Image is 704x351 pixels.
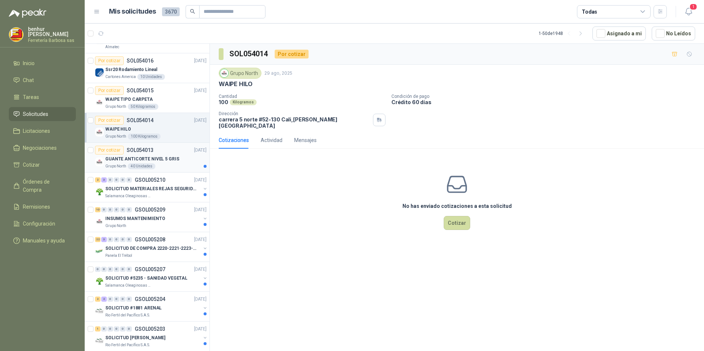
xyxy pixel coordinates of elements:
[114,237,119,242] div: 0
[105,305,162,312] p: SOLICITUD #1881 ARENAL
[9,175,76,197] a: Órdenes de Compra
[105,283,152,288] p: Salamanca Oleaginosas SAS
[105,134,126,139] p: Grupo North
[114,207,119,212] div: 0
[261,136,282,144] div: Actividad
[23,93,39,101] span: Tareas
[120,267,126,272] div: 0
[105,74,136,80] p: Cartones America
[85,53,210,83] a: Por cotizarSOL054016[DATE] Company LogoSsr20 Rodamiento LinealCartones America10 Unidades
[190,9,195,14] span: search
[114,297,119,302] div: 0
[95,187,104,196] img: Company Logo
[294,136,317,144] div: Mensajes
[275,50,309,58] div: Por cotizar
[95,128,104,136] img: Company Logo
[9,28,23,42] img: Company Logo
[126,297,132,302] div: 0
[105,342,150,348] p: Rio Fertil del Pacífico S.A.S.
[162,7,180,16] span: 3670
[108,177,113,182] div: 0
[219,68,261,79] div: Grupo North
[9,107,76,121] a: Solicitudes
[126,207,132,212] div: 0
[105,312,150,318] p: Rio Fertil del Pacífico S.A.S.
[95,235,208,259] a: 22 3 0 0 0 0 GSOL005208[DATE] Company LogoSOLICITUD DE COMPRA 2220-2221-2223-2224Panela El Trébol
[229,48,269,60] h3: SOL054014
[108,297,113,302] div: 0
[219,99,228,105] p: 100
[220,69,228,77] img: Company Logo
[95,116,124,125] div: Por cotizar
[95,175,208,199] a: 2 3 0 0 0 0 GSOL005210[DATE] Company LogoSOLICITUD MATERIALES REJAS SEGURIDAD - OFICINASalamanca ...
[114,267,119,272] div: 0
[652,26,695,40] button: No Leídos
[689,3,697,10] span: 1
[105,223,126,229] p: Grupo North
[219,111,370,116] p: Dirección
[592,26,646,40] button: Asignado a mi
[114,326,119,331] div: 0
[194,147,207,154] p: [DATE]
[23,178,69,194] span: Órdenes de Compra
[105,253,132,259] p: Panela El Trébol
[95,146,124,155] div: Por cotizar
[105,185,197,192] p: SOLICITUD MATERIALES REJAS SEGURIDAD - OFICINA
[105,334,165,341] p: SOLICITUD [PERSON_NAME]
[230,99,257,105] div: Kilogramos
[126,237,132,242] div: 0
[23,203,50,211] span: Remisiones
[194,326,207,333] p: [DATE]
[101,267,107,272] div: 0
[194,87,207,94] p: [DATE]
[105,215,165,222] p: INSUMOS MANTENIMIENTO
[85,143,210,173] a: Por cotizarSOL054013[DATE] Company LogoGUANTE ANTICORTE NIVEL 5 GRISGrupo North40 Unidades
[194,57,207,64] p: [DATE]
[391,94,701,99] p: Condición de pago
[95,68,104,77] img: Company Logo
[402,202,512,210] h3: No has enviado cotizaciones a esta solicitud
[194,117,207,124] p: [DATE]
[23,59,35,67] span: Inicio
[105,245,197,252] p: SOLICITUD DE COMPRA 2220-2221-2223-2224
[101,297,107,302] div: 2
[9,124,76,138] a: Licitaciones
[28,38,76,43] p: Ferretería Barbosa sas
[105,96,153,103] p: WAIPE TIPO CARPETA
[127,148,154,153] p: SOL054013
[108,267,113,272] div: 0
[108,207,113,212] div: 0
[85,113,210,143] a: Por cotizarSOL054014[DATE] Company LogoWAIPE HILOGrupo North100 Kilogramos
[9,9,46,18] img: Logo peakr
[128,104,158,110] div: 50 Kilogramos
[135,267,165,272] p: GSOL005207
[95,86,124,95] div: Por cotizar
[9,200,76,214] a: Remisiones
[101,207,107,212] div: 0
[95,267,101,272] div: 0
[95,205,208,229] a: 10 0 0 0 0 0 GSOL005209[DATE] Company LogoINSUMOS MANTENIMIENTOGrupo North
[194,177,207,184] p: [DATE]
[126,267,132,272] div: 0
[194,266,207,273] p: [DATE]
[95,56,124,65] div: Por cotizar
[127,58,154,63] p: SOL054016
[194,206,207,213] p: [DATE]
[95,98,104,107] img: Company Logo
[85,83,210,113] a: Por cotizarSOL054015[DATE] Company LogoWAIPE TIPO CARPETAGrupo North50 Kilogramos
[108,237,113,242] div: 0
[95,325,208,348] a: 1 0 0 0 0 0 GSOL005203[DATE] Company LogoSOLICITUD [PERSON_NAME]Rio Fertil del Pacífico S.A.S.
[23,76,34,84] span: Chat
[95,237,101,242] div: 22
[95,265,208,288] a: 0 0 0 0 0 0 GSOL005207[DATE] Company LogoSOLICITUD #5235 - SANIDAD VEGETALSalamanca Oleaginosas SAS
[582,8,597,16] div: Todas
[23,110,48,118] span: Solicitudes
[95,295,208,318] a: 2 2 0 0 0 0 GSOL005204[DATE] Company LogoSOLICITUD #1881 ARENALRio Fertil del Pacífico S.A.S.
[135,207,165,212] p: GSOL005209
[101,237,107,242] div: 3
[95,326,101,331] div: 1
[9,73,76,87] a: Chat
[23,220,55,228] span: Configuración
[9,90,76,104] a: Tareas
[28,26,76,37] p: benhur [PERSON_NAME]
